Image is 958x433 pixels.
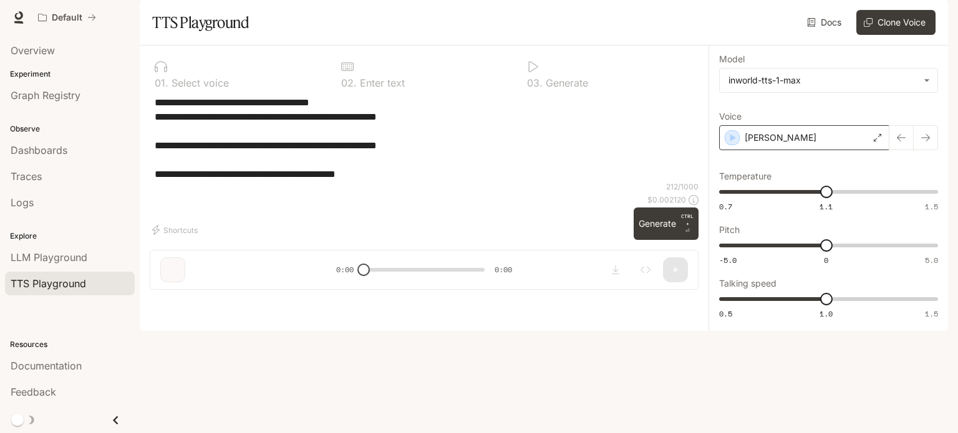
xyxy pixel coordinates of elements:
p: [PERSON_NAME] [745,131,816,144]
span: 1.5 [925,201,938,212]
a: Docs [805,10,846,35]
button: Shortcuts [150,220,203,240]
p: Default [52,12,82,23]
span: 0.5 [719,308,732,319]
p: 0 3 . [527,78,543,88]
p: 0 1 . [155,78,168,88]
button: GenerateCTRL +⏎ [634,207,699,240]
p: Select voice [168,78,229,88]
span: 0 [824,255,828,265]
span: 1.5 [925,308,938,319]
h1: TTS Playground [152,10,249,35]
p: Model [719,55,745,64]
p: Generate [543,78,588,88]
p: Enter text [357,78,405,88]
p: Temperature [719,172,772,181]
p: 0 2 . [341,78,357,88]
p: Pitch [719,226,740,234]
div: inworld-tts-1-max [728,74,917,87]
button: Clone Voice [856,10,936,35]
span: -5.0 [719,255,737,265]
span: 5.0 [925,255,938,265]
p: Talking speed [719,279,777,288]
span: 0.7 [719,201,732,212]
p: CTRL + [681,212,694,227]
span: 1.0 [820,308,833,319]
p: ⏎ [681,212,694,235]
button: All workspaces [32,5,102,30]
span: 1.1 [820,201,833,212]
div: inworld-tts-1-max [720,69,937,92]
p: Voice [719,112,742,121]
